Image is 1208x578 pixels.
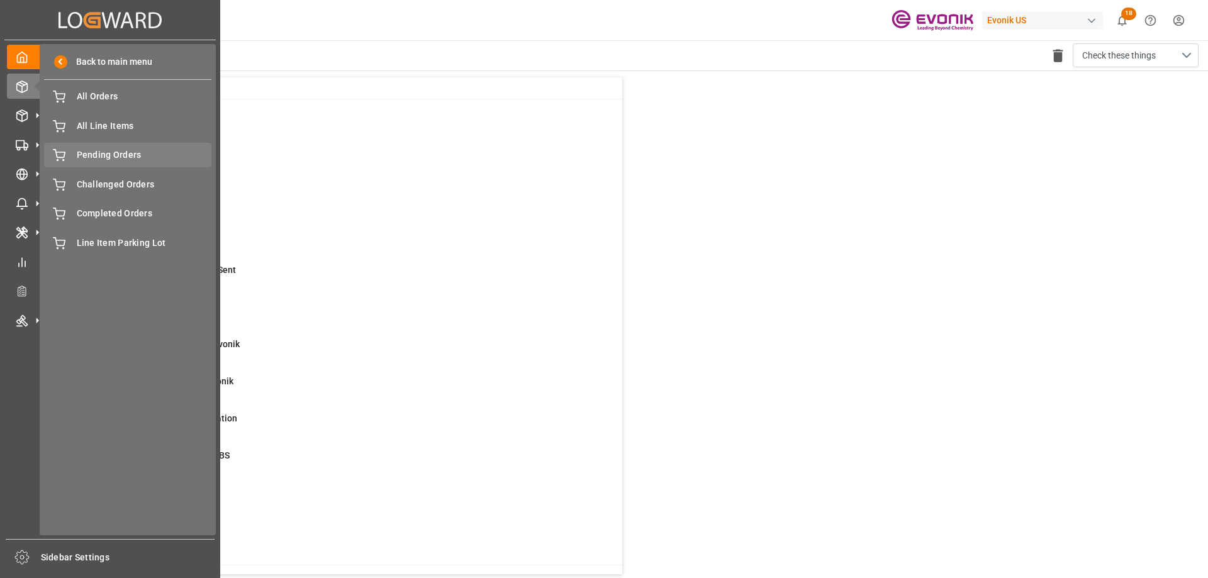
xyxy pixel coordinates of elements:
a: Challenged Orders [44,172,211,196]
a: All Line Items [44,113,211,138]
span: Line Item Parking Lot [77,236,212,250]
a: My Cockpit [7,45,213,69]
a: 32ABS: Missing Booking ConfirmationShipment [65,412,607,438]
a: All Orders [44,84,211,109]
button: Evonik US [982,8,1108,32]
button: Help Center [1136,6,1165,35]
span: 18 [1121,8,1136,20]
a: 0Error on Initial Sales Order to EvonikShipment [65,338,607,364]
span: All Orders [77,90,212,103]
span: Check these things [1082,49,1156,62]
span: Challenged Orders [77,178,212,191]
a: Line Item Parking Lot [44,230,211,255]
span: All Line Items [77,119,212,133]
a: 0MOT Missing at Order LevelSales Order-IVPO [65,152,607,179]
a: 15TU: PGI Missing - Cut < 3 DaysTransport Unit [65,523,607,550]
button: open menu [1073,43,1199,67]
span: Sidebar Settings [41,551,215,564]
a: Pending Orders [44,143,211,167]
button: show 18 new notifications [1108,6,1136,35]
div: Evonik US [982,11,1103,30]
span: Back to main menu [67,55,152,69]
a: 8ETD < 3 Days,No Del # Rec'dShipment [65,301,607,327]
a: 4Main-Leg Shipment # ErrorShipment [65,486,607,513]
span: Completed Orders [77,207,212,220]
a: 0Error Sales Order Update to EvonikShipment [65,375,607,401]
span: Pending Orders [77,148,212,162]
a: 13168allRowsDelivery [65,115,607,142]
a: 0Pending Bkg Request sent to ABSShipment [65,449,607,475]
a: Completed Orders [44,201,211,226]
a: 16ETA > 10 Days , No ATA EnteredShipment [65,226,607,253]
a: 29ETD>3 Days Past,No Cost Msg SentShipment [65,264,607,290]
a: Transport Planner [7,279,213,303]
img: Evonik-brand-mark-Deep-Purple-RGB.jpeg_1700498283.jpeg [892,9,973,31]
a: 5ABS: No Bkg Req Sent DateShipment [65,189,607,216]
a: My Reports [7,249,213,274]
